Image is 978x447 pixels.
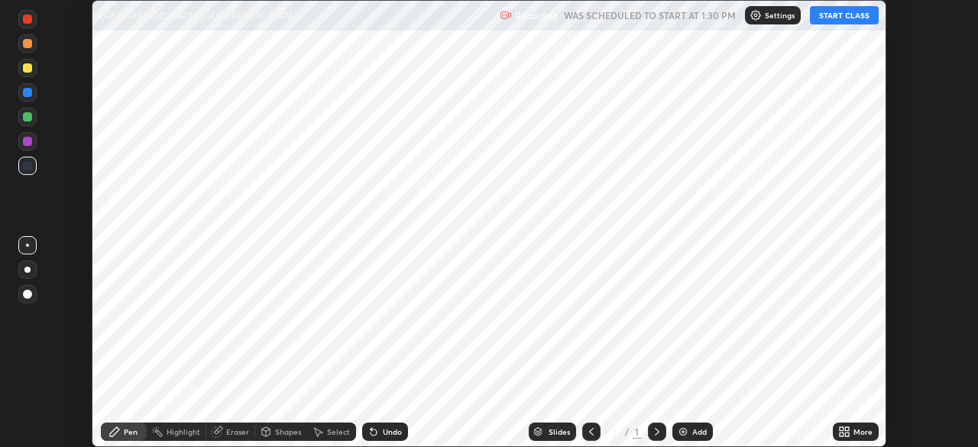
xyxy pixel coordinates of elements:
button: START CLASS [810,6,879,24]
div: Pen [124,428,138,436]
div: Highlight [167,428,200,436]
div: Undo [383,428,402,436]
h5: WAS SCHEDULED TO START AT 1:30 PM [564,8,736,22]
div: Slides [549,428,570,436]
img: class-settings-icons [750,9,762,21]
div: Shapes [275,428,301,436]
img: add-slide-button [677,426,689,438]
div: 1 [607,427,622,436]
p: [GEOGRAPHIC_DATA], [GEOGRAPHIC_DATA] [101,9,296,21]
div: 1 [633,425,642,439]
div: Eraser [226,428,249,436]
p: Settings [765,11,795,19]
p: Recording [515,10,558,21]
div: Add [692,428,707,436]
div: / [625,427,630,436]
div: More [853,428,873,436]
img: recording.375f2c34.svg [500,9,512,21]
div: Select [327,428,350,436]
